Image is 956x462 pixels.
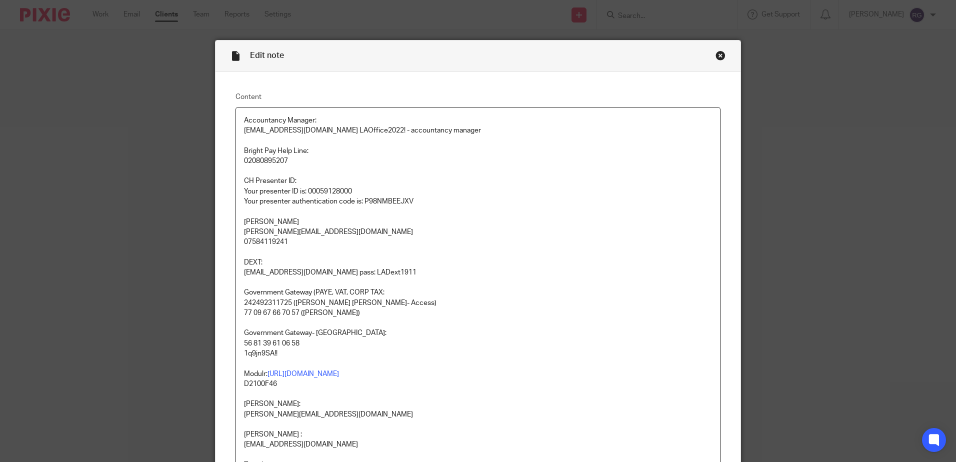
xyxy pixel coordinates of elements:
[244,217,712,227] p: [PERSON_NAME]
[244,409,712,419] p: [PERSON_NAME][EMAIL_ADDRESS][DOMAIN_NAME]
[244,156,712,166] p: 02080895207
[244,176,712,186] p: CH Presenter ID:
[244,287,712,297] p: Government Gateway (PAYE, VAT, CORP TAX:
[250,51,284,59] span: Edit note
[244,227,712,247] p: [PERSON_NAME][EMAIL_ADDRESS][DOMAIN_NAME] 07584119241
[244,429,712,439] p: [PERSON_NAME] :
[244,267,712,277] p: [EMAIL_ADDRESS][DOMAIN_NAME] pass: LADext1911
[235,92,720,102] label: Content
[244,146,712,156] p: Bright Pay Help Line:
[244,125,712,135] p: [EMAIL_ADDRESS][DOMAIN_NAME] LAOffice2022! - accountancy manager
[244,257,712,267] p: DEXT:
[244,328,712,338] p: Government Gateway- [GEOGRAPHIC_DATA]:
[244,379,712,389] p: D2100F46
[244,115,712,125] p: Accountancy Manager:
[244,369,712,379] p: Modulr:
[244,348,712,358] p: 1q9jn9SA!!
[244,338,712,348] p: 56 81 39 61 06 58
[244,298,712,318] p: 242492311725 ([PERSON_NAME] [PERSON_NAME]- Access) 77 09 67 66 70 57 ([PERSON_NAME])
[715,50,725,60] div: Close this dialog window
[267,370,339,377] a: [URL][DOMAIN_NAME]
[244,439,712,449] p: [EMAIL_ADDRESS][DOMAIN_NAME]
[244,186,712,207] p: Your presenter ID is: 00059128000 Your presenter authentication code is: P98NMBEEJXV
[244,399,712,409] p: [PERSON_NAME]:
